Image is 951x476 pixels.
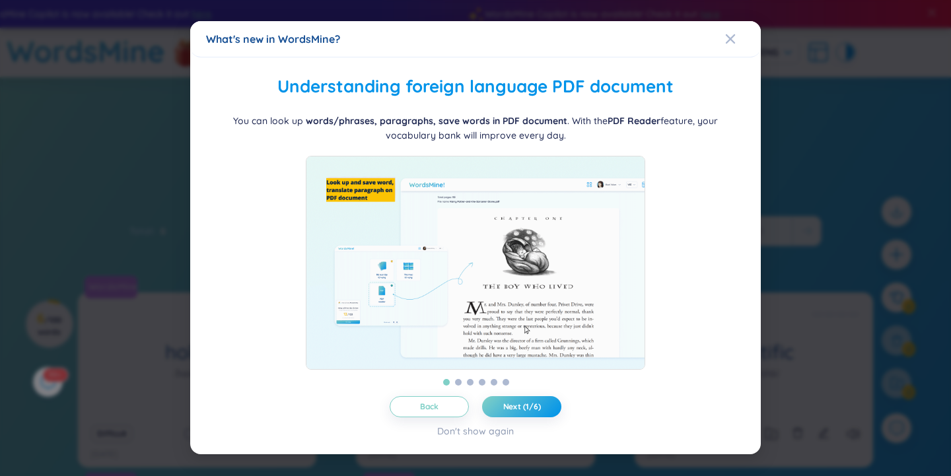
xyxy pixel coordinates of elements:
[443,380,450,386] button: 1
[608,115,660,127] b: PDF Reader
[206,73,745,100] h2: Understanding foreign language PDF document
[420,402,439,413] span: Back
[390,397,469,418] button: Back
[482,397,561,418] button: Next (1/6)
[455,380,462,386] button: 2
[503,380,509,386] button: 6
[206,32,745,46] div: What's new in WordsMine?
[467,380,474,386] button: 3
[503,402,541,413] span: Next (1/6)
[725,21,761,57] button: Close
[306,115,567,127] b: words/phrases, paragraphs, save words in PDF document
[437,425,514,439] div: Don't show again
[479,380,485,386] button: 4
[233,115,718,141] span: You can look up . With the feature, your vocabulary bank will improve every day.
[491,380,497,386] button: 5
